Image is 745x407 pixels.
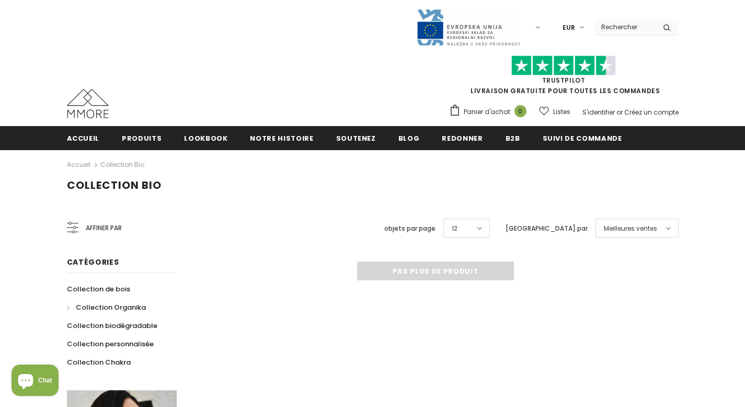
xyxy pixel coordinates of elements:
[442,126,483,150] a: Redonner
[67,178,162,193] span: Collection Bio
[582,108,615,117] a: S'identifier
[250,133,313,143] span: Notre histoire
[553,107,570,117] span: Listes
[563,22,575,33] span: EUR
[514,105,526,117] span: 0
[543,133,622,143] span: Suivi de commande
[67,257,119,267] span: Catégories
[67,89,109,118] img: Cas MMORE
[384,223,435,234] label: objets par page
[616,108,623,117] span: or
[100,160,144,169] a: Collection Bio
[122,126,162,150] a: Produits
[184,126,227,150] a: Lookbook
[67,335,154,353] a: Collection personnalisée
[464,107,510,117] span: Panier d'achat
[67,133,100,143] span: Accueil
[122,133,162,143] span: Produits
[67,321,157,331] span: Collection biodégradable
[624,108,679,117] a: Créez un compte
[8,365,62,399] inbox-online-store-chat: Shopify online store chat
[67,280,130,298] a: Collection de bois
[67,284,130,294] span: Collection de bois
[86,222,122,234] span: Affiner par
[67,298,146,316] a: Collection Organika
[336,126,376,150] a: soutenez
[506,133,520,143] span: B2B
[184,133,227,143] span: Lookbook
[604,223,657,234] span: Meilleures ventes
[416,8,521,47] img: Javni Razpis
[250,126,313,150] a: Notre histoire
[506,126,520,150] a: B2B
[542,76,586,85] a: TrustPilot
[543,126,622,150] a: Suivi de commande
[67,316,157,335] a: Collection biodégradable
[336,133,376,143] span: soutenez
[67,126,100,150] a: Accueil
[67,159,90,171] a: Accueil
[449,104,532,120] a: Panier d'achat 0
[442,133,483,143] span: Redonner
[506,223,588,234] label: [GEOGRAPHIC_DATA] par
[452,223,457,234] span: 12
[595,19,655,35] input: Search Site
[67,353,131,371] a: Collection Chakra
[67,357,131,367] span: Collection Chakra
[416,22,521,31] a: Javni Razpis
[449,60,679,95] span: LIVRAISON GRATUITE POUR TOUTES LES COMMANDES
[398,126,420,150] a: Blog
[511,55,616,76] img: Faites confiance aux étoiles pilotes
[76,302,146,312] span: Collection Organika
[539,103,570,121] a: Listes
[398,133,420,143] span: Blog
[67,339,154,349] span: Collection personnalisée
